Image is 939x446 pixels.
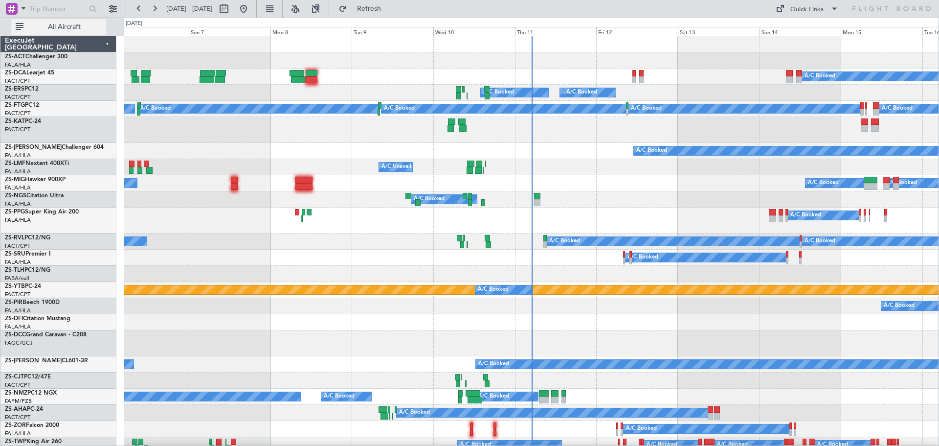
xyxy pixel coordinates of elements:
span: ZS-FTG [5,102,25,108]
div: [DATE] [126,20,142,28]
span: ZS-PPG [5,209,25,215]
div: Quick Links [790,5,824,15]
div: A/C Booked [549,234,580,249]
a: FABA/null [5,275,29,282]
div: A/C Booked [140,101,171,116]
div: Sun 14 [760,27,841,36]
span: ZS-CJT [5,374,24,380]
a: ZS-[PERSON_NAME]Challenger 604 [5,144,104,150]
a: ZS-YTBPC-24 [5,283,41,289]
a: FAPM/PZB [5,398,32,405]
div: A/C Booked [886,176,917,190]
a: ZS-FTGPC12 [5,102,39,108]
div: A/C Booked [636,143,667,158]
a: FAGC/GCJ [5,339,32,347]
a: FACT/CPT [5,126,30,133]
a: FALA/HLA [5,307,31,314]
span: [DATE] - [DATE] [166,4,212,13]
div: A/C Booked [478,357,509,372]
span: Refresh [349,5,390,12]
a: ZS-NGSCitation Ultra [5,193,64,199]
a: FACT/CPT [5,414,30,421]
div: A/C Booked [478,389,509,404]
div: Sat 13 [678,27,760,36]
a: ZS-AHAPC-24 [5,406,43,412]
a: FALA/HLA [5,216,31,224]
span: ZS-TWP [5,439,26,445]
a: ZS-NMZPC12 NGX [5,390,57,396]
div: A/C Booked [805,69,835,84]
input: Trip Number [30,1,86,16]
span: ZS-DCA [5,70,26,76]
a: FALA/HLA [5,152,31,159]
div: A/C Unavailable [381,160,422,174]
div: A/C Booked [384,101,415,116]
a: ZS-RVLPC12/NG [5,235,50,241]
div: A/C Booked [414,192,445,207]
span: ZS-SRU [5,251,25,257]
a: ZS-TWPKing Air 260 [5,439,62,445]
span: ZS-AHA [5,406,27,412]
div: Sat 6 [107,27,189,36]
div: A/C Booked [808,176,839,190]
span: ZS-NMZ [5,390,27,396]
a: FALA/HLA [5,61,31,69]
div: Mon 15 [841,27,922,36]
div: A/C Booked [790,208,821,223]
span: ZS-DFI [5,316,23,322]
div: A/C Booked [627,250,658,265]
div: A/C Booked [566,85,597,100]
div: A/C Booked [399,405,430,420]
a: ZS-ACTChallenger 300 [5,54,67,60]
a: FACT/CPT [5,94,30,101]
a: FALA/HLA [5,430,31,437]
a: ZS-PPGSuper King Air 200 [5,209,79,215]
span: ZS-PIR [5,300,22,305]
button: Quick Links [771,1,843,17]
span: ZS-MIG [5,177,25,183]
a: FALA/HLA [5,184,31,191]
a: ZS-KATPC-24 [5,118,41,124]
div: A/C Booked [483,85,514,100]
a: ZS-LMFNextant 400XTi [5,161,69,166]
span: All Aircraft [25,23,103,30]
div: A/C Booked [478,282,509,297]
span: ZS-TLH [5,267,24,273]
span: ZS-YTB [5,283,25,289]
a: ZS-[PERSON_NAME]CL601-3R [5,358,88,364]
div: A/C Booked [324,389,355,404]
span: ZS-[PERSON_NAME] [5,144,62,150]
a: ZS-TLHPC12/NG [5,267,50,273]
a: ZS-ZORFalcon 2000 [5,423,59,428]
div: Mon 8 [270,27,352,36]
div: A/C Booked [631,101,662,116]
div: Sun 7 [189,27,270,36]
a: FALA/HLA [5,258,31,266]
a: ZS-CJTPC12/47E [5,374,51,380]
div: Wed 10 [433,27,515,36]
button: All Aircraft [11,19,106,35]
a: FACT/CPT [5,242,30,250]
span: ZS-ZOR [5,423,26,428]
button: Refresh [334,1,393,17]
span: ZS-ACT [5,54,25,60]
a: FALA/HLA [5,200,31,208]
span: ZS-KAT [5,118,25,124]
div: Fri 12 [596,27,678,36]
a: FALA/HLA [5,168,31,175]
a: ZS-DCCGrand Caravan - C208 [5,332,87,338]
div: A/C Booked [805,234,835,249]
a: FACT/CPT [5,77,30,85]
div: A/C Booked [626,422,657,436]
div: A/C Booked [882,101,913,116]
a: FACT/CPT [5,291,30,298]
span: ZS-[PERSON_NAME] [5,358,62,364]
a: ZS-DFICitation Mustang [5,316,70,322]
span: ZS-LMF [5,161,25,166]
a: FACT/CPT [5,381,30,389]
a: ZS-ERSPC12 [5,86,39,92]
a: ZS-PIRBeech 1900D [5,300,60,305]
span: ZS-RVL [5,235,24,241]
div: A/C Booked [884,299,915,313]
div: A/C Booked [562,85,593,100]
